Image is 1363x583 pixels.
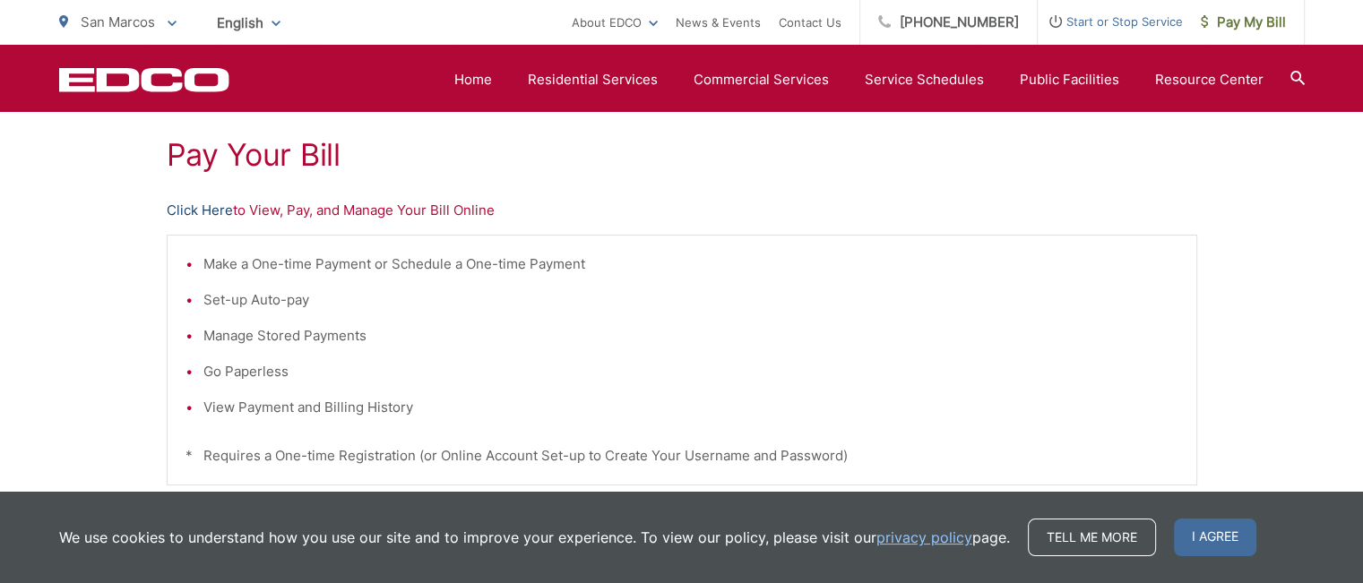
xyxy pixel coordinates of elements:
[454,69,492,90] a: Home
[81,13,155,30] span: San Marcos
[203,325,1178,347] li: Manage Stored Payments
[1201,12,1286,33] span: Pay My Bill
[676,12,761,33] a: News & Events
[167,137,1197,173] h1: Pay Your Bill
[203,397,1178,418] li: View Payment and Billing History
[203,253,1178,275] li: Make a One-time Payment or Schedule a One-time Payment
[694,69,829,90] a: Commercial Services
[865,69,984,90] a: Service Schedules
[876,527,972,548] a: privacy policy
[185,445,1178,467] p: * Requires a One-time Registration (or Online Account Set-up to Create Your Username and Password)
[1174,519,1256,556] span: I agree
[167,200,233,221] a: Click Here
[203,289,1178,311] li: Set-up Auto-pay
[1028,519,1156,556] a: Tell me more
[779,12,841,33] a: Contact Us
[1020,69,1119,90] a: Public Facilities
[167,200,1197,221] p: to View, Pay, and Manage Your Bill Online
[1155,69,1264,90] a: Resource Center
[528,69,658,90] a: Residential Services
[203,7,294,39] span: English
[59,67,229,92] a: EDCD logo. Return to the homepage.
[203,361,1178,382] li: Go Paperless
[59,527,1010,548] p: We use cookies to understand how you use our site and to improve your experience. To view our pol...
[572,12,658,33] a: About EDCO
